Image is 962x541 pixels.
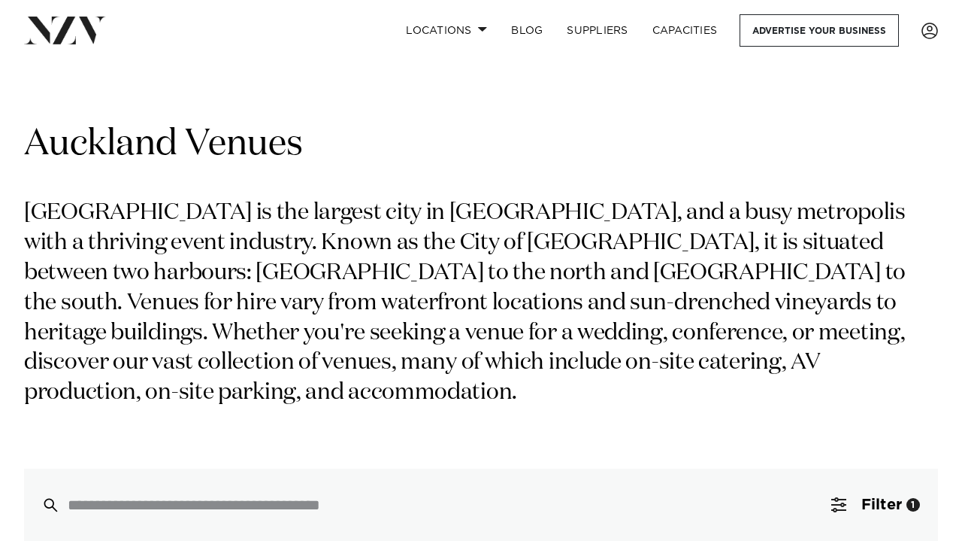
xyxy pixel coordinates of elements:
[24,17,106,44] img: nzv-logo.png
[906,498,920,512] div: 1
[740,14,899,47] a: Advertise your business
[499,14,555,47] a: BLOG
[640,14,730,47] a: Capacities
[394,14,499,47] a: Locations
[813,469,938,541] button: Filter1
[24,121,938,169] h1: Auckland Venues
[861,497,902,512] span: Filter
[555,14,640,47] a: SUPPLIERS
[24,199,938,409] p: [GEOGRAPHIC_DATA] is the largest city in [GEOGRAPHIC_DATA], and a busy metropolis with a thriving...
